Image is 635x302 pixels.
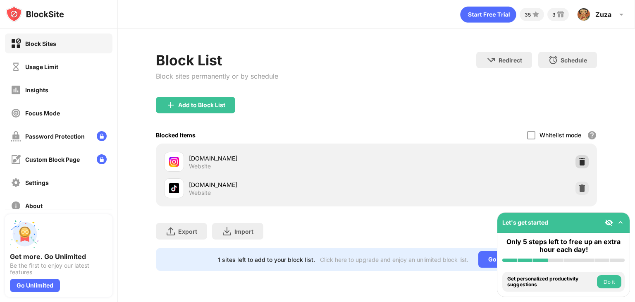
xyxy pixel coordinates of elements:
div: Blocked Items [156,132,196,139]
div: Block Sites [25,40,56,47]
div: Let's get started [502,219,548,226]
div: Get more. Go Unlimited [10,252,107,261]
img: password-protection-off.svg [11,131,21,141]
div: Redirect [499,57,522,64]
div: About [25,202,43,209]
div: Block List [156,52,278,69]
div: Insights [25,86,48,93]
button: Do it [597,275,621,288]
div: Settings [25,179,49,186]
img: logo-blocksite.svg [6,6,64,22]
div: 1 sites left to add to your block list. [218,256,315,263]
div: animation [460,6,516,23]
img: points-small.svg [531,10,541,19]
div: [DOMAIN_NAME] [189,154,376,163]
img: insights-off.svg [11,85,21,95]
div: Zuza [595,10,611,19]
img: reward-small.svg [556,10,566,19]
div: Schedule [561,57,587,64]
img: eye-not-visible.svg [605,218,613,227]
div: Website [189,163,211,170]
img: about-off.svg [11,201,21,211]
div: Import [234,228,253,235]
div: Password Protection [25,133,85,140]
img: favicons [169,183,179,193]
div: Be the first to enjoy our latest features [10,262,107,276]
div: Usage Limit [25,63,58,70]
div: Go Unlimited [10,279,60,292]
img: favicons [169,157,179,167]
div: Focus Mode [25,110,60,117]
img: lock-menu.svg [97,154,107,164]
div: Whitelist mode [540,132,581,139]
img: ACg8ocLSHh4_5lOcPKnASuGHmy4K04b0xCOoQ8QxaIKLNZPoa14x1GFx=s96-c [577,8,590,21]
div: Block sites permanently or by schedule [156,72,278,80]
img: customize-block-page-off.svg [11,154,21,165]
div: Go Unlimited [478,251,535,268]
img: block-on.svg [11,38,21,49]
div: Click here to upgrade and enjoy an unlimited block list. [320,256,468,263]
div: 35 [525,12,531,18]
img: settings-off.svg [11,177,21,188]
div: Website [189,189,211,197]
div: Get personalized productivity suggestions [507,276,595,288]
img: lock-menu.svg [97,131,107,141]
div: Add to Block List [178,102,225,108]
img: push-unlimited.svg [10,219,40,249]
div: Only 5 steps left to free up an extra hour each day! [502,238,625,254]
div: 3 [552,12,556,18]
img: omni-setup-toggle.svg [616,218,625,227]
img: focus-off.svg [11,108,21,118]
div: Custom Block Page [25,156,80,163]
div: [DOMAIN_NAME] [189,180,376,189]
div: Export [178,228,197,235]
img: time-usage-off.svg [11,62,21,72]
